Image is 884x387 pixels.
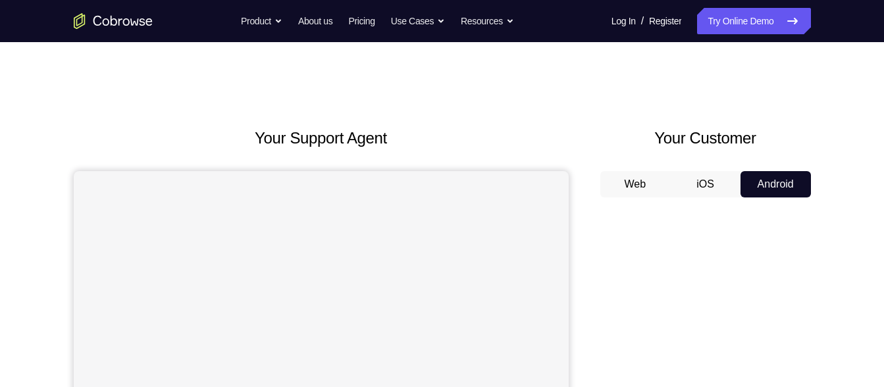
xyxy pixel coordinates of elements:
button: Web [600,171,671,197]
a: Go to the home page [74,13,153,29]
a: Pricing [348,8,375,34]
a: Log In [611,8,636,34]
button: Resources [461,8,514,34]
span: / [641,13,644,29]
h2: Your Customer [600,126,811,150]
a: Try Online Demo [697,8,810,34]
button: iOS [670,171,741,197]
a: About us [298,8,332,34]
button: Use Cases [391,8,445,34]
h2: Your Support Agent [74,126,569,150]
button: Product [241,8,282,34]
a: Register [649,8,681,34]
button: Android [741,171,811,197]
